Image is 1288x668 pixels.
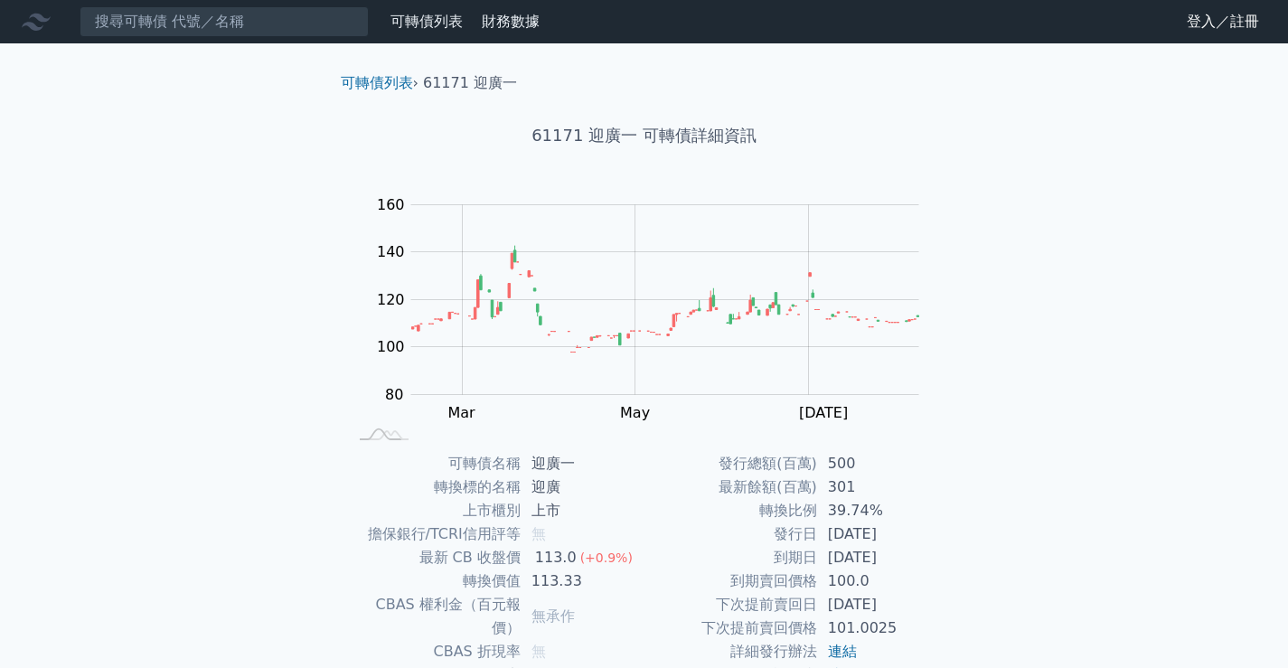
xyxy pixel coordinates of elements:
td: [DATE] [817,593,941,616]
a: 可轉債列表 [390,13,463,30]
td: 轉換標的名稱 [348,475,521,499]
td: 301 [817,475,941,499]
input: 搜尋可轉債 代號／名稱 [80,6,369,37]
tspan: 160 [377,196,405,213]
td: 詳細發行辦法 [644,640,817,663]
li: 61171 迎廣一 [423,72,517,94]
td: 到期日 [644,546,817,569]
td: 上市 [521,499,644,522]
td: 101.0025 [817,616,941,640]
a: 連結 [828,643,857,660]
td: CBAS 權利金（百元報價） [348,593,521,640]
td: 擔保銀行/TCRI信用評等 [348,522,521,546]
g: Chart [368,196,946,458]
h1: 61171 迎廣一 可轉債詳細資訊 [326,123,963,148]
td: 轉換比例 [644,499,817,522]
a: 登入／註冊 [1172,7,1274,36]
td: 迎廣 [521,475,644,499]
td: 迎廣一 [521,452,644,475]
td: 113.33 [521,569,644,593]
td: 發行日 [644,522,817,546]
td: 39.74% [817,499,941,522]
td: CBAS 折現率 [348,640,521,663]
td: 最新餘額(百萬) [644,475,817,499]
tspan: 80 [385,386,403,403]
span: 無 [531,525,546,542]
td: 下次提前賣回價格 [644,616,817,640]
td: 轉換價值 [348,569,521,593]
a: 財務數據 [482,13,540,30]
td: [DATE] [817,546,941,569]
tspan: May [620,404,650,421]
tspan: 120 [377,291,405,308]
td: 上市櫃別 [348,499,521,522]
td: 100.0 [817,569,941,593]
span: (+0.9%) [580,550,633,565]
div: 113.0 [531,546,580,569]
tspan: 140 [377,243,405,260]
tspan: Mar [448,404,476,421]
li: › [341,72,418,94]
td: 到期賣回價格 [644,569,817,593]
td: 下次提前賣回日 [644,593,817,616]
tspan: 100 [377,338,405,355]
td: 最新 CB 收盤價 [348,546,521,569]
td: 500 [817,452,941,475]
td: [DATE] [817,522,941,546]
span: 無承作 [531,607,575,625]
tspan: [DATE] [799,404,848,421]
a: 可轉債列表 [341,74,413,91]
td: 發行總額(百萬) [644,452,817,475]
td: 可轉債名稱 [348,452,521,475]
span: 無 [531,643,546,660]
